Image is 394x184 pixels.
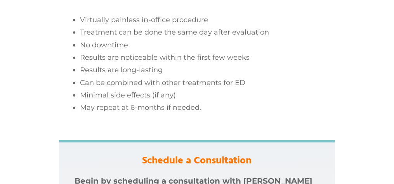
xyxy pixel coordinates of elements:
[80,14,335,26] li: Virtually painless in-office procedure
[80,51,335,64] li: Results are noticeable within the first few weeks
[80,26,335,38] li: Treatment can be done the same day after evaluation
[80,89,335,101] li: Minimal side effects (if any)
[80,39,335,51] li: No downtime
[80,101,335,114] li: May repeat at 6-months if needed.
[80,64,335,76] li: Results are long-lasting
[142,153,252,169] strong: Schedule a Consultation
[80,76,335,89] li: Can be combined with other treatments for ED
